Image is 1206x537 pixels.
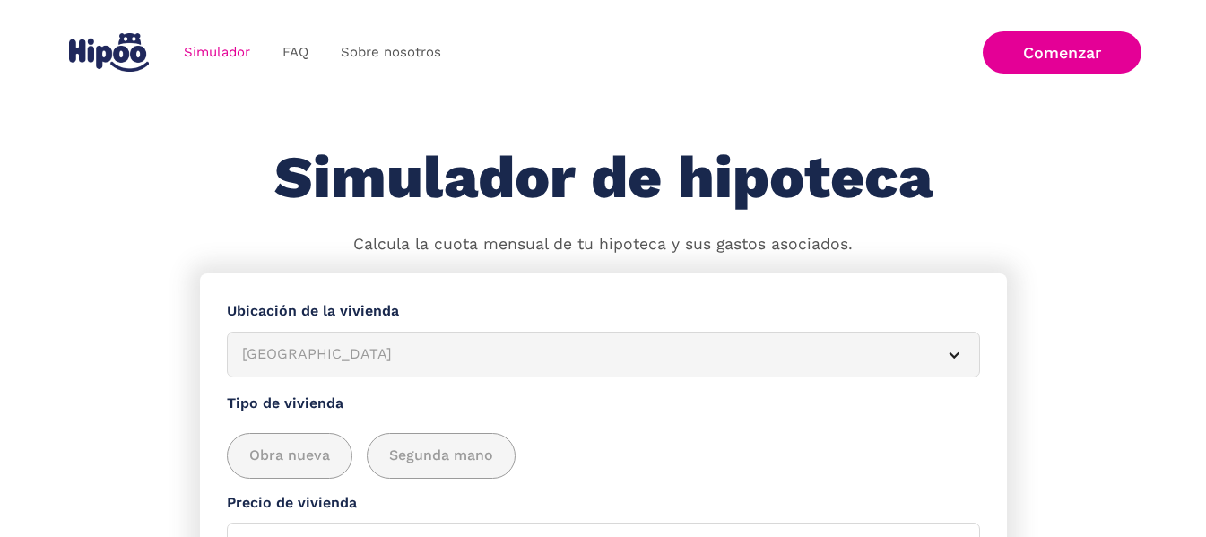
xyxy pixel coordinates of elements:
h1: Simulador de hipoteca [274,145,933,211]
div: add_description_here [227,433,980,479]
article: [GEOGRAPHIC_DATA] [227,332,980,377]
span: Segunda mano [389,445,493,467]
a: home [65,26,153,79]
a: Simulador [168,35,266,70]
p: Calcula la cuota mensual de tu hipoteca y sus gastos asociados. [353,233,853,256]
label: Ubicación de la vivienda [227,300,980,323]
label: Precio de vivienda [227,492,980,515]
a: Sobre nosotros [325,35,457,70]
label: Tipo de vivienda [227,393,980,415]
div: [GEOGRAPHIC_DATA] [242,343,922,366]
a: FAQ [266,35,325,70]
span: Obra nueva [249,445,330,467]
a: Comenzar [983,31,1141,74]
